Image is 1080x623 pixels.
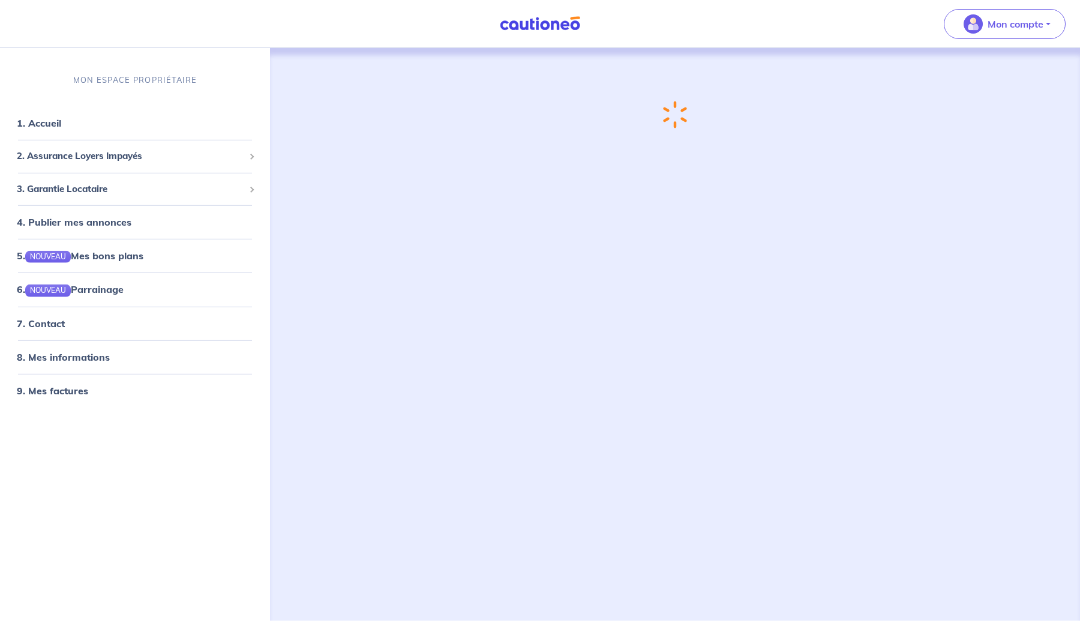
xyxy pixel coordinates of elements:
a: 1. Accueil [17,117,61,129]
button: illu_account_valid_menu.svgMon compte [944,9,1066,39]
img: Cautioneo [495,16,585,31]
a: 4. Publier mes annonces [17,216,131,228]
span: 3. Garantie Locataire [17,182,244,196]
div: 6.NOUVEAUParrainage [5,277,265,301]
div: 7. Contact [5,311,265,335]
div: 4. Publier mes annonces [5,210,265,234]
a: 8. Mes informations [17,351,110,363]
a: 6.NOUVEAUParrainage [17,283,124,295]
div: 8. Mes informations [5,345,265,369]
img: loading-spinner [663,101,687,128]
a: 5.NOUVEAUMes bons plans [17,250,143,262]
div: 5.NOUVEAUMes bons plans [5,244,265,268]
p: MON ESPACE PROPRIÉTAIRE [73,74,197,86]
img: illu_account_valid_menu.svg [964,14,983,34]
div: 1. Accueil [5,111,265,135]
div: 3. Garantie Locataire [5,178,265,201]
div: 9. Mes factures [5,378,265,402]
p: Mon compte [988,17,1043,31]
a: 7. Contact [17,317,65,329]
span: 2. Assurance Loyers Impayés [17,149,244,163]
div: 2. Assurance Loyers Impayés [5,145,265,168]
a: 9. Mes factures [17,384,88,396]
